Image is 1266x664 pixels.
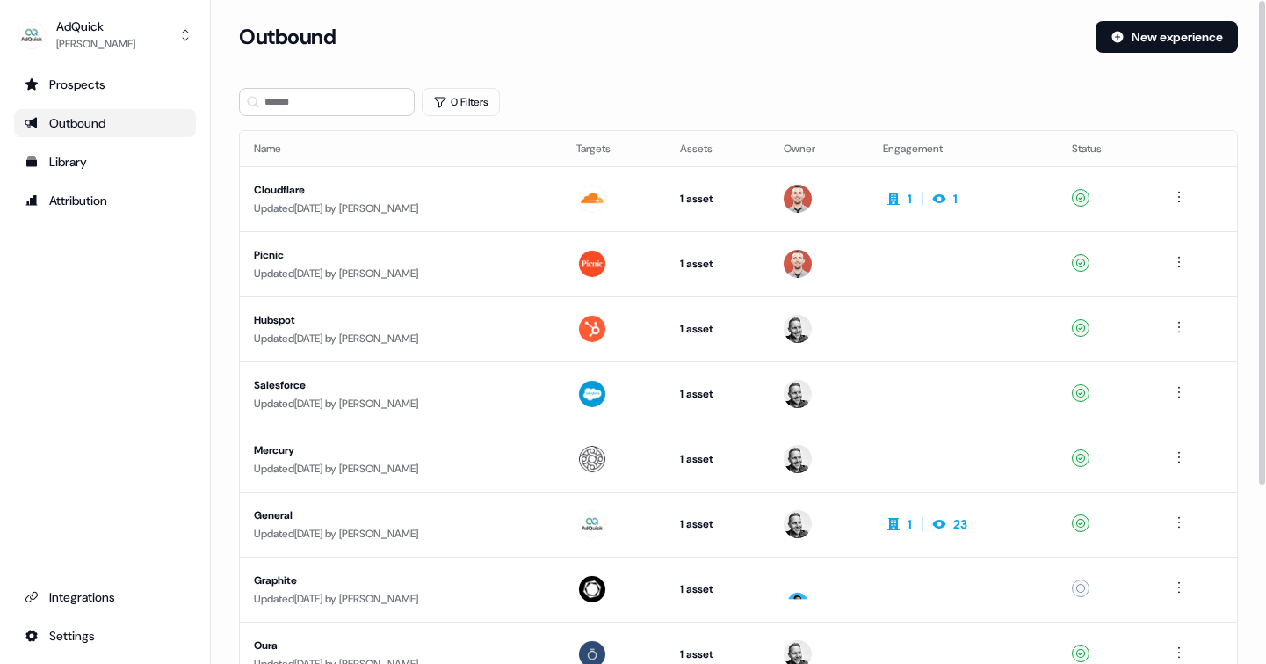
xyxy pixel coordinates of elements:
div: Updated [DATE] by [PERSON_NAME] [254,330,548,347]
a: Go to integrations [14,583,196,611]
div: 1 [908,515,912,533]
button: 0 Filters [422,88,500,116]
div: Updated [DATE] by [PERSON_NAME] [254,395,548,412]
div: 1 asset [680,255,755,273]
div: Salesforce [254,376,548,394]
div: Integrations [25,588,185,606]
div: 1 asset [680,515,755,533]
div: Updated [DATE] by [PERSON_NAME] [254,200,548,217]
div: Picnic [254,246,548,264]
div: [PERSON_NAME] [56,35,135,53]
img: Jason [784,445,812,473]
div: 1 [953,190,958,208]
div: Updated [DATE] by [PERSON_NAME] [254,265,548,282]
div: Updated [DATE] by [PERSON_NAME] [254,590,548,608]
button: AdQuick[PERSON_NAME] [14,14,196,56]
div: 23 [953,515,967,533]
div: Library [25,153,185,171]
div: Updated [DATE] by [PERSON_NAME] [254,525,548,543]
div: 1 asset [680,190,755,208]
img: Jason [784,510,812,538]
div: Hubspot [254,311,548,329]
div: Attribution [25,192,185,209]
div: 1 asset [680,580,755,598]
th: Name [240,131,562,166]
h3: Outbound [239,24,336,50]
a: Go to templates [14,148,196,176]
div: Updated [DATE] by [PERSON_NAME] [254,460,548,478]
div: Mercury [254,441,548,459]
img: Marc [784,250,812,278]
a: Go to outbound experience [14,109,196,137]
th: Engagement [869,131,1057,166]
div: 1 asset [680,320,755,338]
div: 1 [908,190,912,208]
div: Cloudflare [254,181,548,199]
a: Go to prospects [14,70,196,99]
div: Prospects [25,76,185,93]
a: Go to attribution [14,186,196,215]
th: Owner [770,131,870,166]
div: 1 asset [680,646,755,663]
div: Graphite [254,572,548,589]
img: Cade [784,575,812,603]
div: Settings [25,627,185,645]
th: Assets [666,131,769,166]
div: General [254,507,548,524]
img: Jason [784,380,812,408]
th: Status [1058,131,1154,166]
img: Jason [784,315,812,343]
div: Outbound [25,114,185,132]
img: Marc [784,185,812,213]
div: 1 asset [680,385,755,403]
div: Oura [254,637,548,654]
button: New experience [1096,21,1238,53]
div: 1 asset [680,450,755,468]
a: Go to integrations [14,622,196,650]
div: AdQuick [56,18,135,35]
th: Targets [562,131,667,166]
